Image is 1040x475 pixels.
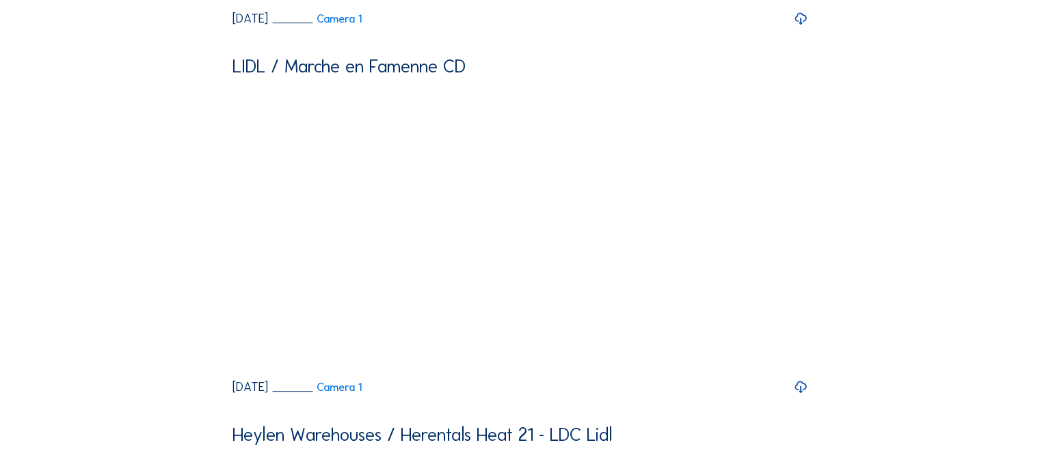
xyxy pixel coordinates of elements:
video: Your browser does not support the video tag. [232,84,808,372]
div: Heylen Warehouses / Herentals Heat 21 - LDC Lidl [232,425,612,444]
div: LIDL / Marche en Famenne CD [232,57,466,75]
div: [DATE] [232,13,268,25]
a: Camera 1 [272,382,362,393]
a: Camera 1 [272,14,362,25]
div: [DATE] [232,381,268,394]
